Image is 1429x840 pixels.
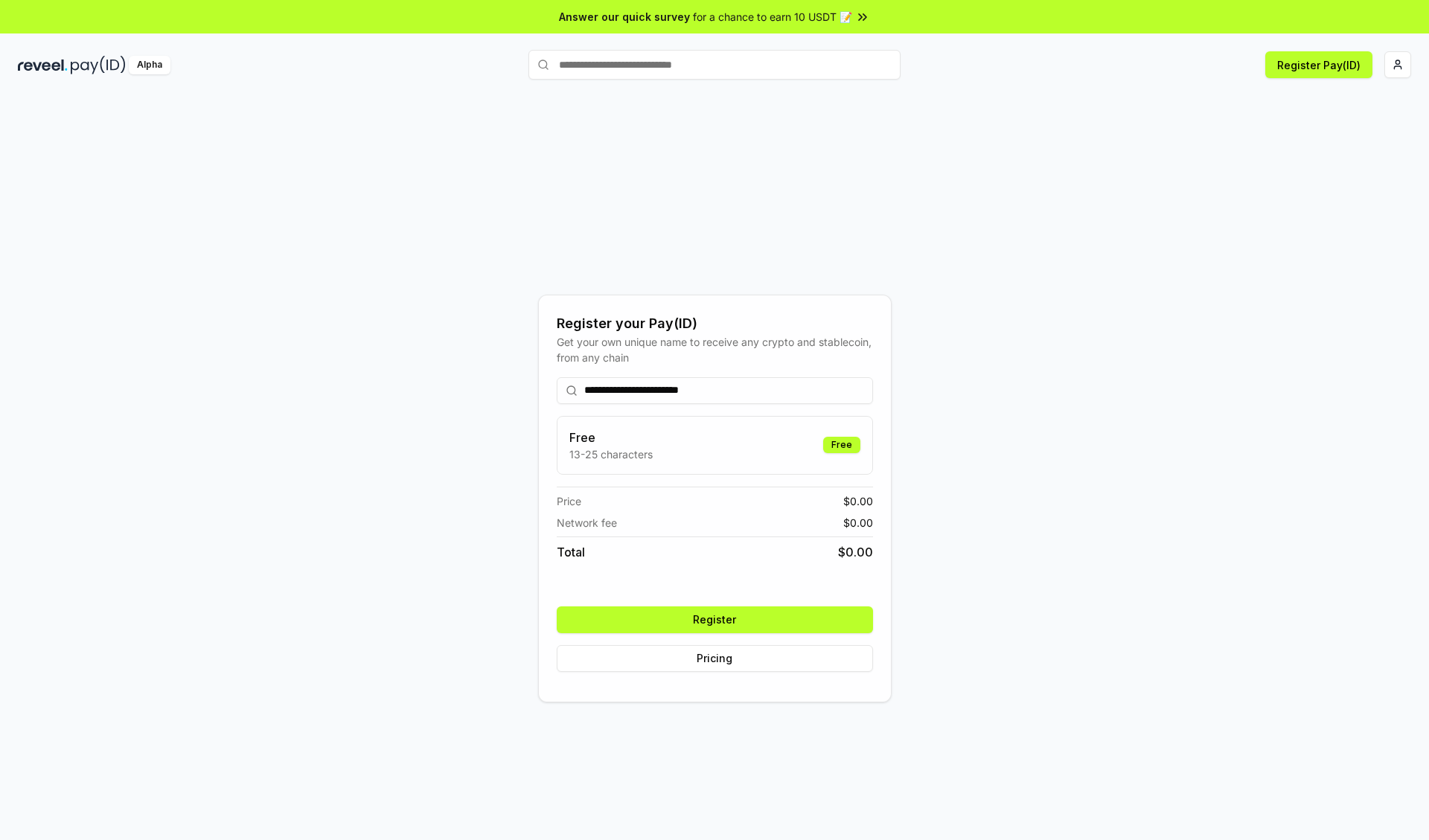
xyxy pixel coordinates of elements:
[557,334,873,365] div: Get your own unique name to receive any crypto and stablecoin, from any chain
[557,493,581,509] span: Price
[559,9,690,25] span: Answer our quick survey
[557,543,585,561] span: Total
[693,9,852,25] span: for a chance to earn 10 USDT 📝
[569,446,653,462] p: 13-25 characters
[71,56,126,74] img: pay_id
[1265,51,1372,78] button: Register Pay(ID)
[838,543,873,561] span: $ 0.00
[557,606,873,633] button: Register
[129,56,170,74] div: Alpha
[557,313,873,334] div: Register your Pay(ID)
[843,493,873,509] span: $ 0.00
[823,437,860,453] div: Free
[557,645,873,672] button: Pricing
[557,515,617,530] span: Network fee
[569,429,653,446] h3: Free
[843,515,873,530] span: $ 0.00
[18,56,68,74] img: reveel_dark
